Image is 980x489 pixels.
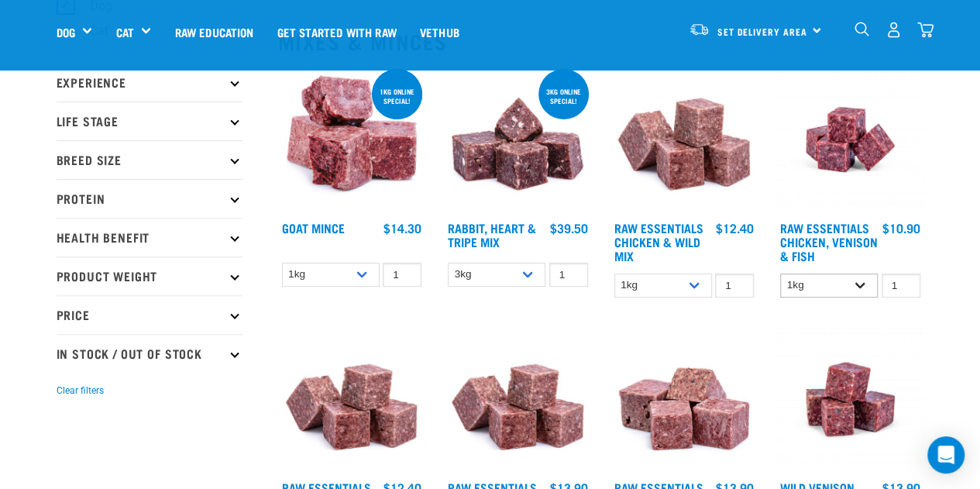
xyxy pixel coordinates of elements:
span: Set Delivery Area [717,29,807,34]
p: Protein [57,179,242,218]
a: Raw Essentials Chicken & Wild Mix [614,224,703,259]
div: $39.50 [550,221,588,235]
input: 1 [383,263,421,287]
div: 3kg online special! [538,80,589,112]
img: 1175 Rabbit Heart Tripe Mix 01 [444,66,592,214]
a: Goat Mince [282,224,345,231]
a: Vethub [408,1,471,63]
img: van-moving.png [689,22,710,36]
p: Experience [57,63,242,102]
a: Dog [57,23,75,41]
div: Open Intercom Messenger [927,436,965,474]
img: Chicken Venison mix 1655 [776,66,924,214]
p: Product Weight [57,257,242,295]
input: 1 [882,274,920,298]
img: home-icon-1@2x.png [854,22,869,36]
div: $14.30 [383,221,421,235]
a: Raw Education [163,1,265,63]
img: ?1041 RE Lamb Mix 01 [278,325,426,474]
img: 1077 Wild Goat Mince 01 [278,66,426,214]
p: Breed Size [57,140,242,179]
input: 1 [715,274,754,298]
a: Raw Essentials Chicken, Venison & Fish [780,224,878,259]
input: 1 [549,263,588,287]
a: Cat [115,23,133,41]
img: user.png [885,22,902,38]
div: $12.40 [716,221,754,235]
div: $10.90 [882,221,920,235]
a: Rabbit, Heart & Tripe Mix [448,224,536,245]
a: Get started with Raw [266,1,408,63]
p: In Stock / Out Of Stock [57,334,242,373]
p: Health Benefit [57,218,242,257]
img: ?1041 RE Lamb Mix 01 [444,325,592,474]
img: Pile Of Cubed Chicken Wild Meat Mix [610,66,758,214]
p: Price [57,295,242,334]
img: home-icon@2x.png [917,22,934,38]
img: 1113 RE Venison Mix 01 [610,325,758,474]
div: 1kg online special! [372,80,422,112]
p: Life Stage [57,102,242,140]
img: Venison Egg 1616 [776,325,924,474]
button: Clear filters [57,384,104,398]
